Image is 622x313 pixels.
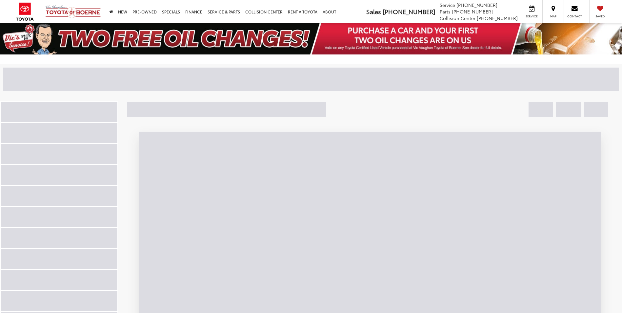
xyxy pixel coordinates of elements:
[366,7,381,16] span: Sales
[440,15,475,21] span: Collision Center
[477,15,518,21] span: [PHONE_NUMBER]
[524,14,539,18] span: Service
[383,7,435,16] span: [PHONE_NUMBER]
[456,2,497,8] span: [PHONE_NUMBER]
[45,5,101,18] img: Vic Vaughan Toyota of Boerne
[567,14,582,18] span: Contact
[593,14,607,18] span: Saved
[546,14,560,18] span: Map
[440,8,451,15] span: Parts
[440,2,455,8] span: Service
[452,8,493,15] span: [PHONE_NUMBER]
